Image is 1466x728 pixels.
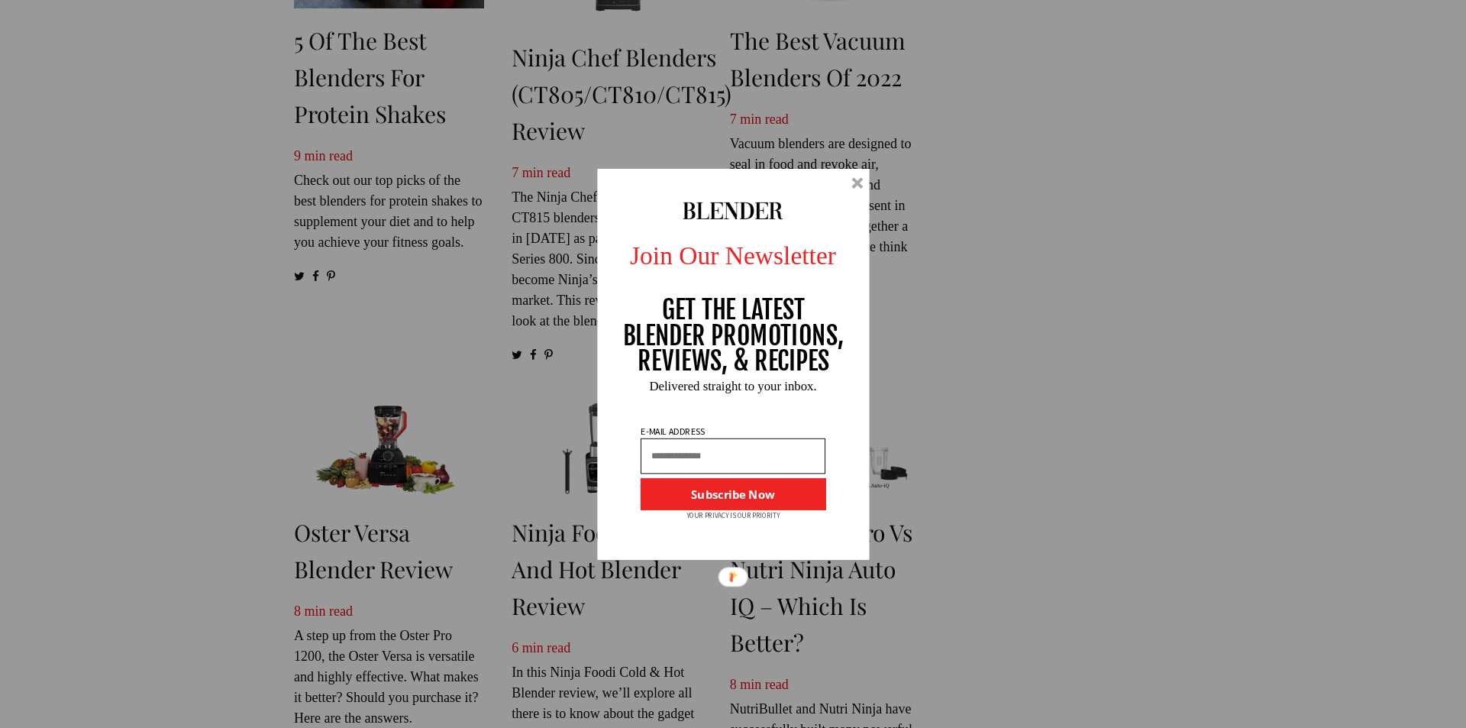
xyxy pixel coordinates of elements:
[584,379,883,392] p: Delivered straight to your inbox.
[622,297,844,374] p: GET THE LATEST BLENDER PROMOTIONS, REVIEWS, & RECIPES
[641,477,825,510] button: Subscribe Now
[584,236,883,274] p: Join Our Newsletter
[686,510,780,520] p: YOUR PRIVACY IS OUR PRIORITY
[639,426,706,435] p: E-MAIL ADDRESS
